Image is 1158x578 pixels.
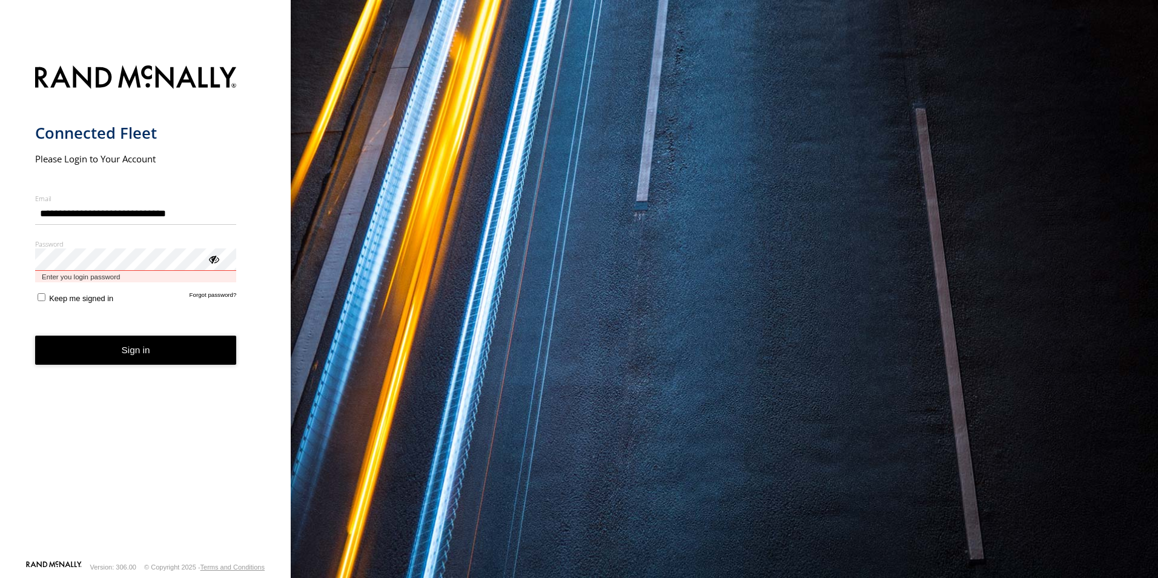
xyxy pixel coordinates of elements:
div: © Copyright 2025 - [144,563,265,571]
span: Keep me signed in [49,294,113,303]
label: Password [35,239,237,248]
form: main [35,58,256,560]
a: Terms and Conditions [200,563,265,571]
div: ViewPassword [207,253,219,265]
button: Sign in [35,336,237,365]
span: Enter you login password [35,271,237,282]
img: Rand McNally [35,63,237,94]
label: Email [35,194,237,203]
div: Version: 306.00 [90,563,136,571]
a: Visit our Website [26,561,82,573]
h2: Please Login to Your Account [35,153,237,165]
a: Forgot password? [190,291,237,303]
input: Keep me signed in [38,293,45,301]
h1: Connected Fleet [35,123,237,143]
